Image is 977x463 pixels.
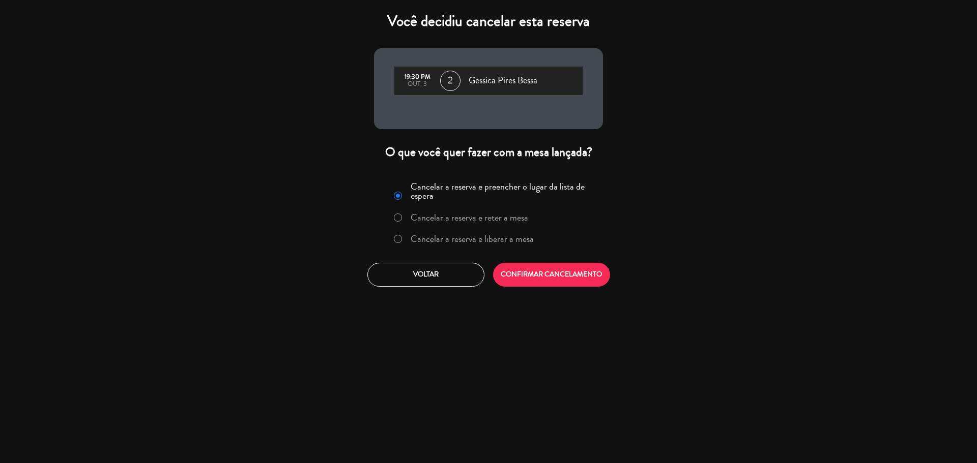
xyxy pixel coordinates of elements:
div: out, 3 [399,81,435,88]
div: O que você quer fazer com a mesa lançada? [374,144,603,160]
button: CONFIRMAR CANCELAMENTO [493,263,610,287]
label: Cancelar a reserva e liberar a mesa [411,234,534,243]
div: 19:30 PM [399,74,435,81]
span: Gessica Pires Bessa [469,73,537,88]
h4: Você decidiu cancelar esta reserva [374,12,603,30]
span: 2 [440,71,461,91]
label: Cancelar a reserva e preencher o lugar da lista de espera [411,182,597,200]
label: Cancelar a reserva e reter a mesa [411,213,528,222]
button: Voltar [367,263,484,287]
